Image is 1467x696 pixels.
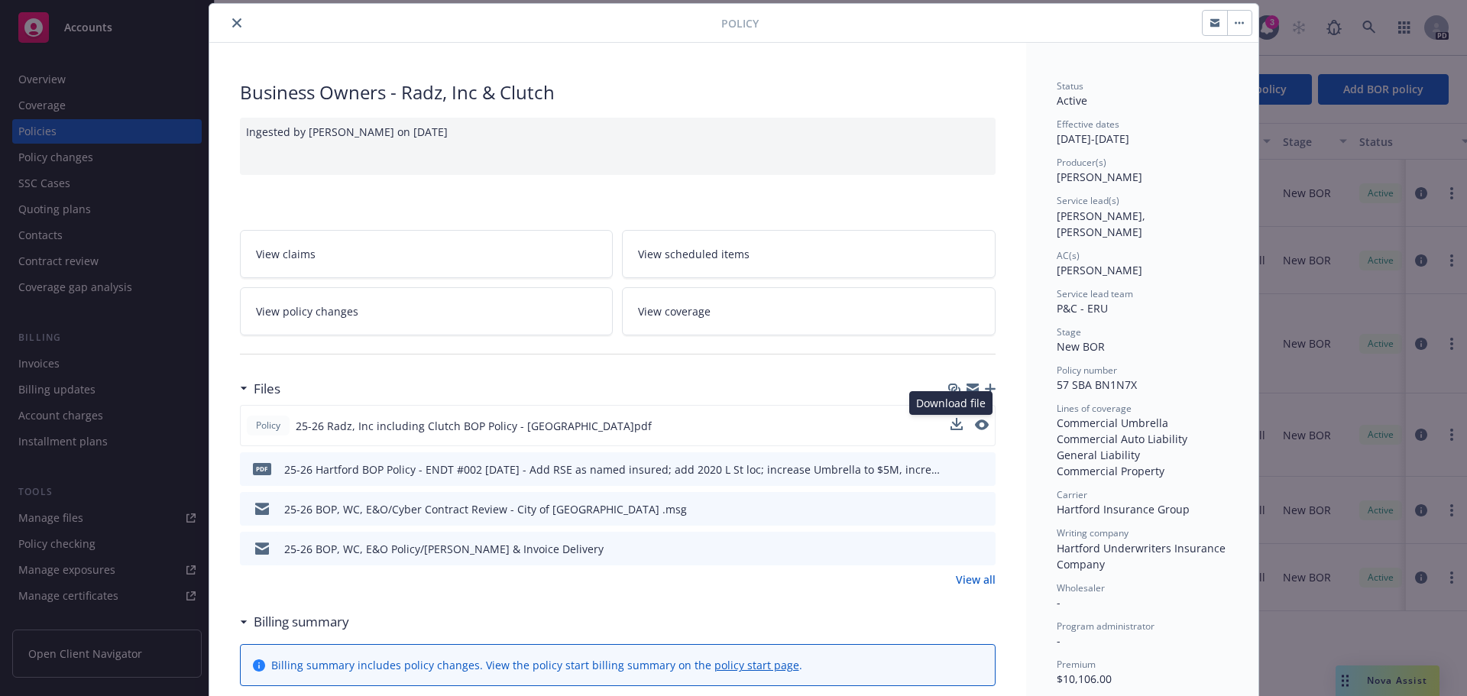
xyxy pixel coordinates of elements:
button: preview file [975,419,989,430]
div: Ingested by [PERSON_NAME] on [DATE] [240,118,996,175]
div: Business Owners - Radz, Inc & Clutch [240,79,996,105]
div: Commercial Auto Liability [1057,431,1228,447]
span: - [1057,595,1061,610]
div: Billing summary includes policy changes. View the policy start billing summary on the . [271,657,802,673]
span: Hartford Underwriters Insurance Company [1057,541,1229,571]
span: [PERSON_NAME] [1057,170,1142,184]
div: Files [240,379,280,399]
button: download file [951,541,963,557]
button: download file [950,418,963,434]
span: Carrier [1057,488,1087,501]
span: Lines of coverage [1057,402,1132,415]
span: Effective dates [1057,118,1119,131]
a: View coverage [622,287,996,335]
button: preview file [976,501,989,517]
h3: Billing summary [254,612,349,632]
span: AC(s) [1057,249,1080,262]
a: View scheduled items [622,230,996,278]
button: preview file [976,461,989,477]
button: download file [951,501,963,517]
span: Active [1057,93,1087,108]
span: View policy changes [256,303,358,319]
span: Stage [1057,325,1081,338]
span: Producer(s) [1057,156,1106,169]
button: download file [951,461,963,477]
button: preview file [975,418,989,434]
span: View coverage [638,303,711,319]
span: $10,106.00 [1057,672,1112,686]
span: Status [1057,79,1083,92]
div: Commercial Umbrella [1057,415,1228,431]
div: Billing summary [240,612,349,632]
div: 25-26 BOP, WC, E&O Policy/[PERSON_NAME] & Invoice Delivery [284,541,604,557]
span: pdf [253,463,271,474]
span: - [1057,633,1061,648]
a: View claims [240,230,614,278]
span: 57 SBA BN1N7X [1057,377,1137,392]
span: Policy [253,419,283,432]
button: download file [950,418,963,430]
a: View policy changes [240,287,614,335]
div: [DATE] - [DATE] [1057,118,1228,147]
span: Wholesaler [1057,581,1105,594]
span: Policy [721,15,759,31]
button: preview file [976,541,989,557]
span: New BOR [1057,339,1105,354]
span: P&C - ERU [1057,301,1108,316]
span: Service lead(s) [1057,194,1119,207]
a: View all [956,571,996,588]
span: [PERSON_NAME], [PERSON_NAME] [1057,209,1148,239]
span: Service lead team [1057,287,1133,300]
div: 25-26 BOP, WC, E&O/Cyber Contract Review - City of [GEOGRAPHIC_DATA] .msg [284,501,687,517]
span: Hartford Insurance Group [1057,502,1190,516]
span: View scheduled items [638,246,750,262]
span: Program administrator [1057,620,1154,633]
span: Writing company [1057,526,1129,539]
span: 25-26 Radz, Inc including Clutch BOP Policy - [GEOGRAPHIC_DATA]pdf [296,418,652,434]
h3: Files [254,379,280,399]
a: policy start page [714,658,799,672]
div: Download file [909,391,993,415]
span: View claims [256,246,316,262]
div: Commercial Property [1057,463,1228,479]
div: 25-26 Hartford BOP Policy - ENDT #002 [DATE] - Add RSE as named insured; add 2020 L St loc; incre... [284,461,945,477]
span: [PERSON_NAME] [1057,263,1142,277]
button: close [228,14,246,32]
div: General Liability [1057,447,1228,463]
span: Premium [1057,658,1096,671]
span: Policy number [1057,364,1117,377]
